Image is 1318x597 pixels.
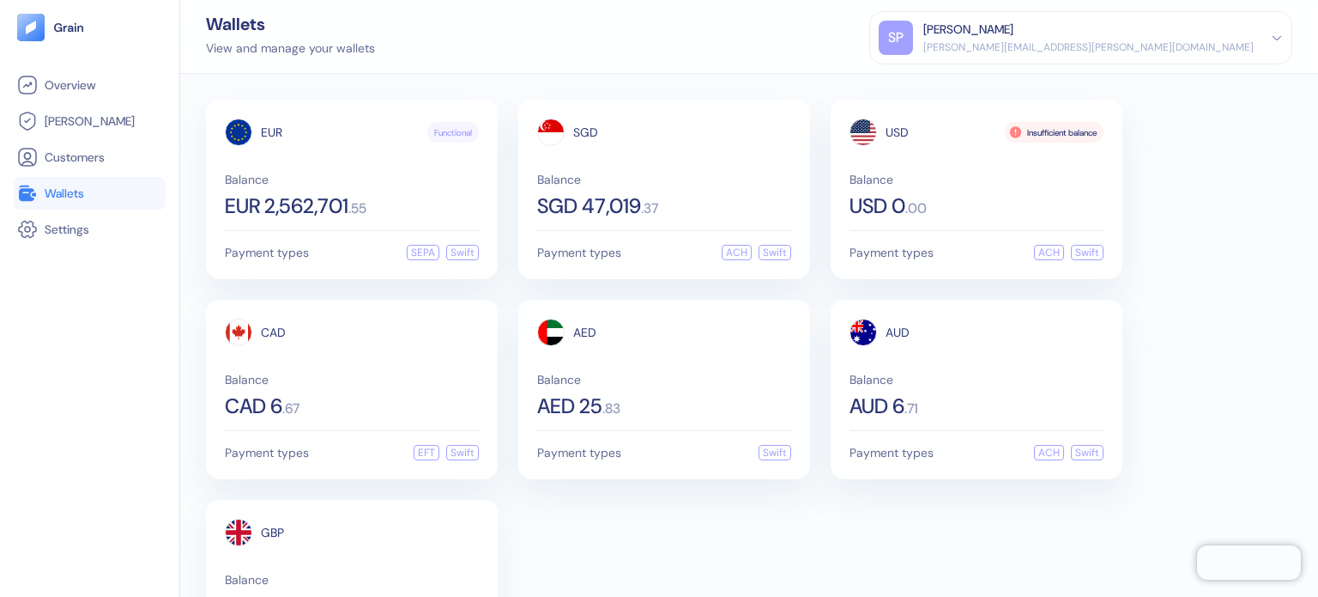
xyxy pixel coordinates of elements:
[886,326,910,338] span: AUD
[53,21,85,34] img: logo
[282,402,299,416] span: . 67
[537,196,641,216] span: SGD 47,019
[206,15,375,33] div: Wallets
[537,374,791,386] span: Balance
[849,196,905,216] span: USD 0
[537,447,621,459] span: Payment types
[849,447,934,459] span: Payment types
[17,14,45,41] img: logo-tablet-V2.svg
[45,149,105,166] span: Customers
[225,396,282,417] span: CAD 6
[879,21,913,55] div: SP
[206,40,375,58] div: View and manage your wallets
[537,174,791,186] span: Balance
[261,326,286,338] span: CAD
[759,445,791,460] div: Swift
[17,183,162,204] a: Wallets
[905,202,927,216] span: . 00
[849,396,904,417] span: AUD 6
[904,402,918,416] span: . 71
[1034,445,1064,460] div: ACH
[849,374,1103,386] span: Balance
[225,247,309,259] span: Payment types
[923,21,1013,39] div: [PERSON_NAME]
[45,113,135,130] span: [PERSON_NAME]
[261,527,284,539] span: GBP
[225,196,348,216] span: EUR 2,562,701
[407,245,439,260] div: SEPA
[17,111,162,131] a: [PERSON_NAME]
[849,247,934,259] span: Payment types
[602,402,620,416] span: . 83
[537,247,621,259] span: Payment types
[641,202,658,216] span: . 37
[45,221,89,238] span: Settings
[17,75,162,95] a: Overview
[45,185,84,202] span: Wallets
[1005,122,1103,143] div: Insufficient balance
[1197,545,1301,580] iframe: Chatra live chat
[759,245,791,260] div: Swift
[886,126,909,138] span: USD
[225,574,479,586] span: Balance
[17,219,162,240] a: Settings
[446,245,479,260] div: Swift
[1071,245,1103,260] div: Swift
[225,174,479,186] span: Balance
[923,40,1254,55] div: [PERSON_NAME][EMAIL_ADDRESS][PERSON_NAME][DOMAIN_NAME]
[573,126,598,138] span: SGD
[348,202,366,216] span: . 55
[537,396,602,417] span: AED 25
[722,245,752,260] div: ACH
[434,126,472,139] span: Functional
[573,326,596,338] span: AED
[446,445,479,460] div: Swift
[225,374,479,386] span: Balance
[17,147,162,168] a: Customers
[1071,445,1103,460] div: Swift
[414,445,439,460] div: EFT
[261,126,282,138] span: EUR
[225,447,309,459] span: Payment types
[1034,245,1064,260] div: ACH
[45,76,95,94] span: Overview
[849,174,1103,186] span: Balance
